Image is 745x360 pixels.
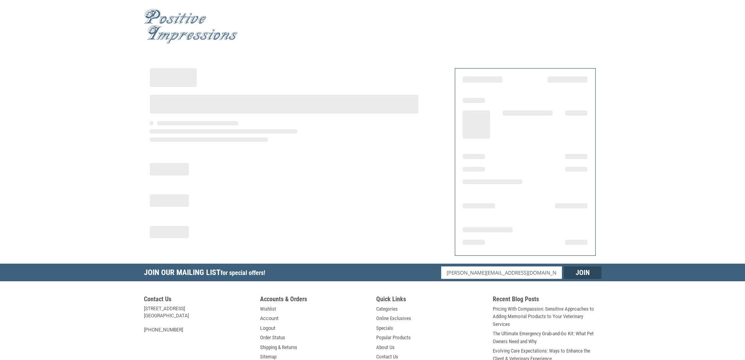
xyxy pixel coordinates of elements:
[441,266,562,279] input: Email
[376,305,398,313] a: Categories
[376,334,411,342] a: Popular Products
[144,305,253,333] address: [STREET_ADDRESS] [GEOGRAPHIC_DATA] [PHONE_NUMBER]
[144,264,269,284] h5: Join Our Mailing List
[260,315,278,322] a: Account
[376,324,393,332] a: Specials
[260,305,276,313] a: Wishlist
[144,9,238,44] img: Positive Impressions
[260,324,275,332] a: Logout
[221,269,265,277] span: for special offers!
[260,295,369,305] h5: Accounts & Orders
[376,344,395,351] a: About Us
[260,344,297,351] a: Shipping & Returns
[144,295,253,305] h5: Contact Us
[493,305,601,328] a: Pricing With Compassion: Sensitive Approaches to Adding Memorial Products to Your Veterinary Serv...
[376,315,411,322] a: Online Exclusives
[493,330,601,345] a: The Ultimate Emergency Grab-and-Go Kit: What Pet Owners Need and Why
[564,266,601,279] input: Join
[260,334,285,342] a: Order Status
[376,295,485,305] h5: Quick Links
[493,295,601,305] h5: Recent Blog Posts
